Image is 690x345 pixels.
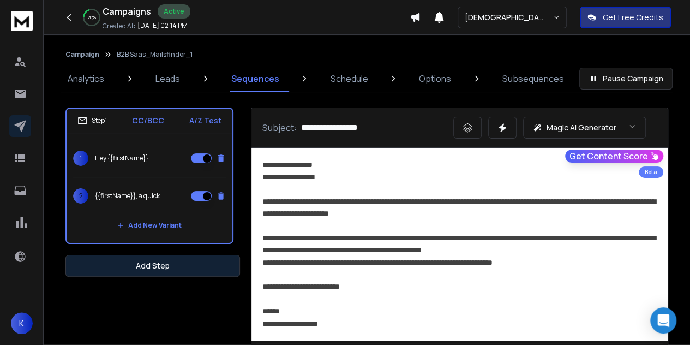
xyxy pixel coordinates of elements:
button: Campaign [65,50,99,59]
div: Beta [639,166,663,178]
h1: Campaigns [103,5,151,18]
p: [DATE] 02:14 PM [137,21,188,30]
a: Subsequences [496,66,571,92]
a: Leads [149,66,187,92]
li: Step1CC/BCCA/Z Test1Hey {{firstName}}2{{firstName}}, a quick feedbackAdd New Variant [65,108,233,244]
div: Step 1 [77,116,107,126]
button: Get Content Score [565,150,663,163]
a: Options [412,66,458,92]
button: K [11,312,33,334]
p: CC/BCC [132,115,164,126]
p: Sequences [231,72,279,85]
button: Add Step [65,255,240,277]
button: Magic AI Generator [523,117,646,139]
button: Add New Variant [109,215,190,236]
div: Open Intercom Messenger [650,307,676,334]
p: Hey {{firstName}} [95,154,148,163]
p: Subsequences [502,72,564,85]
a: Schedule [323,66,374,92]
img: logo [11,11,33,31]
a: Sequences [225,66,286,92]
p: A/Z Test [189,115,221,126]
p: Created At: [103,22,135,31]
a: Analytics [61,66,111,92]
p: Leads [155,72,180,85]
button: Get Free Credits [580,7,671,28]
button: Pause Campaign [579,68,673,90]
p: Subject: [262,121,297,134]
span: 2 [73,188,88,204]
p: [DEMOGRAPHIC_DATA] <> Harsh SSA [465,12,553,23]
p: Schedule [330,72,368,85]
p: 20 % [88,14,96,21]
p: Analytics [68,72,104,85]
p: {{firstName}}, a quick feedback [95,192,165,200]
div: Active [158,4,190,19]
p: Magic AI Generator [547,122,616,133]
span: 1 [73,151,88,166]
p: Options [419,72,451,85]
p: B2B Saas_Mailsfinder_1 [117,50,193,59]
p: Get Free Credits [603,12,663,23]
